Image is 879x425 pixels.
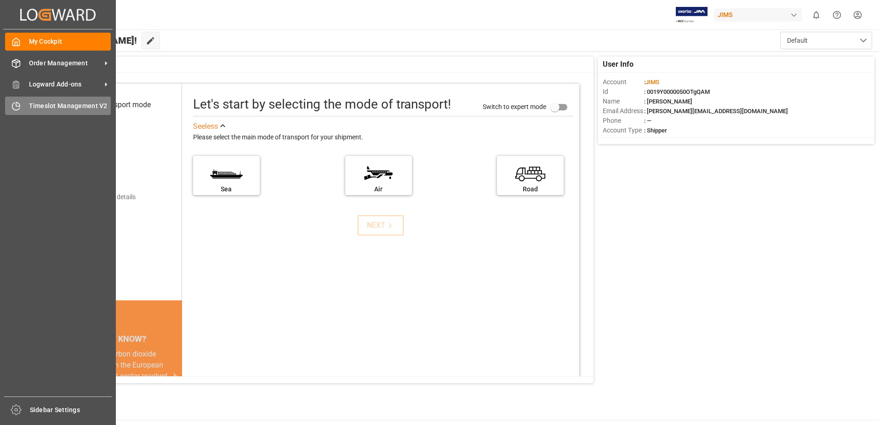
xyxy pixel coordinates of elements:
[78,192,136,202] div: Add shipping details
[29,58,102,68] span: Order Management
[780,32,872,49] button: open menu
[644,98,692,105] span: : [PERSON_NAME]
[30,405,112,415] span: Sidebar Settings
[645,79,659,86] span: JIMS
[358,215,404,235] button: NEXT
[603,116,644,126] span: Phone
[644,79,659,86] span: :
[787,36,808,46] span: Default
[502,184,559,194] div: Road
[38,32,137,49] span: Hello [PERSON_NAME]!
[5,97,111,115] a: Timeslot Management V2
[29,101,111,111] span: Timeslot Management V2
[676,7,708,23] img: Exertis%20JAM%20-%20Email%20Logo.jpg_1722504956.jpg
[193,95,451,114] div: Let's start by selecting the mode of transport!
[193,121,218,132] div: See less
[806,5,827,25] button: show 0 new notifications
[603,87,644,97] span: Id
[5,33,111,51] a: My Cockpit
[169,349,182,404] button: next slide / item
[350,184,407,194] div: Air
[644,88,710,95] span: : 0019Y0000050OTgQAM
[367,220,395,231] div: NEXT
[827,5,847,25] button: Help Center
[193,132,573,143] div: Please select the main mode of transport for your shipment.
[603,126,644,135] span: Account Type
[603,97,644,106] span: Name
[644,117,651,124] span: : —
[603,59,634,70] span: User Info
[29,80,102,89] span: Logward Add-ons
[644,108,788,115] span: : [PERSON_NAME][EMAIL_ADDRESS][DOMAIN_NAME]
[603,106,644,116] span: Email Address
[714,6,806,23] button: JIMS
[644,127,667,134] span: : Shipper
[198,184,255,194] div: Sea
[714,8,802,22] div: JIMS
[603,77,644,87] span: Account
[483,103,546,110] span: Switch to expert mode
[29,37,111,46] span: My Cockpit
